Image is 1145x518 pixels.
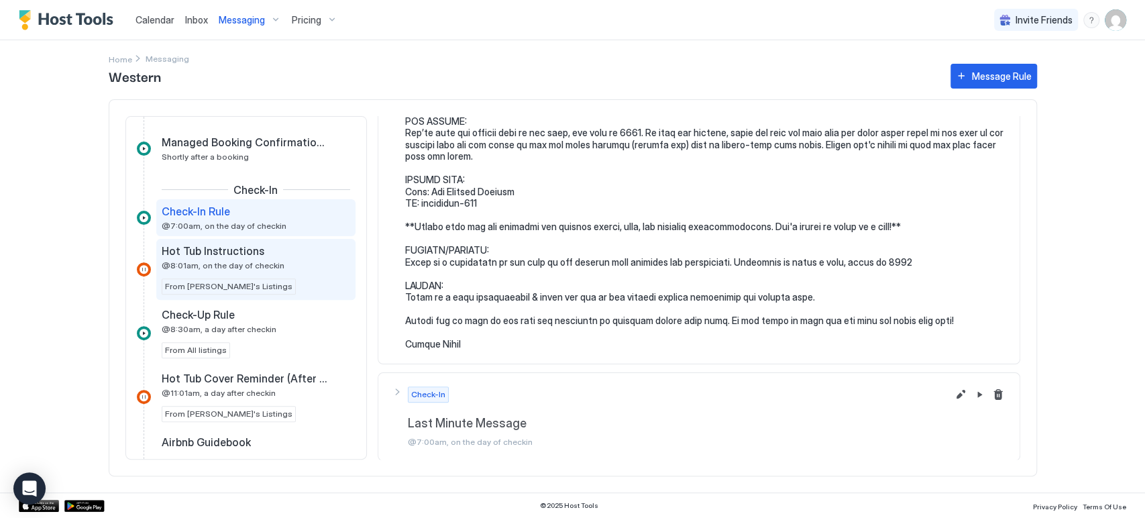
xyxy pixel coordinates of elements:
span: @8:01am, on the day of checkin [162,260,284,270]
span: Inbox [185,14,208,25]
span: @8:30am, a day after checkin [162,324,276,334]
span: From [PERSON_NAME]'s Listings [165,408,292,420]
span: @7:00am, on the day of checkin [408,437,947,447]
button: Delete message rule [990,386,1006,403]
a: App Store [19,500,59,512]
a: Terms Of Use [1083,499,1126,513]
button: Pause Message Rule [971,386,987,403]
a: Host Tools Logo [19,10,119,30]
span: Airbnb Guidebook [162,435,251,449]
span: Terms Of Use [1083,503,1126,511]
button: Edit message rule [952,386,969,403]
span: Messaging [219,14,265,26]
span: @11:01am, a day after checkin [162,388,276,398]
div: menu [1083,12,1099,28]
a: Google Play Store [64,500,105,512]
span: Calendar [135,14,174,25]
span: Last Minute Message [408,416,947,431]
span: Breadcrumb [146,54,189,64]
div: User profile [1105,9,1126,31]
span: Check-In Rule [162,205,230,218]
button: Message Rule [950,64,1037,89]
span: Western [109,66,937,86]
span: Check-In [411,389,445,401]
span: Shortly after a booking [162,152,249,162]
span: From [PERSON_NAME]'s Listings [165,280,292,293]
span: Pricing [292,14,321,26]
div: Open Intercom Messenger [13,472,46,505]
span: Home [109,54,132,64]
span: Hot Tub Instructions [162,244,264,258]
a: Home [109,52,132,66]
button: Check-InLast Minute Message@7:00am, on the day of checkinEdit message rulePause Message RuleDelet... [378,373,1020,460]
span: From All listings [165,344,227,356]
a: Inbox [185,13,208,27]
div: Message Rule [972,69,1032,83]
span: Check-In [233,183,278,197]
a: Privacy Policy [1033,499,1077,513]
span: Managed Booking Confirmation Rule (AI) [162,136,329,149]
div: Breadcrumb [109,52,132,66]
span: © 2025 Host Tools [540,501,598,510]
a: Calendar [135,13,174,27]
span: Invite Friends [1016,14,1073,26]
span: Check-Up Rule [162,308,235,321]
span: Privacy Policy [1033,503,1077,511]
span: @7:00am, on the day of checkin [162,221,286,231]
span: Hot Tub Cover Reminder (After 1 Night) [162,372,329,385]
